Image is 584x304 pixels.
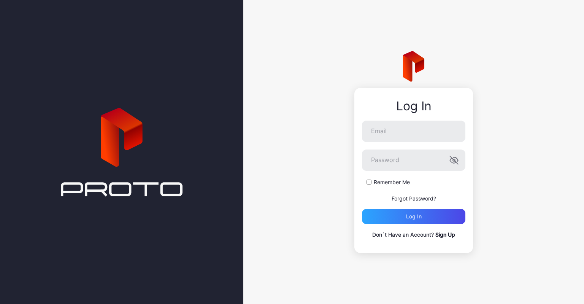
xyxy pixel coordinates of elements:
[374,178,410,186] label: Remember Me
[362,230,465,239] p: Don`t Have an Account?
[406,213,422,220] div: Log in
[362,121,465,142] input: Email
[392,195,436,202] a: Forgot Password?
[362,209,465,224] button: Log in
[362,99,465,113] div: Log In
[449,156,459,165] button: Password
[362,150,465,171] input: Password
[435,231,455,238] a: Sign Up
